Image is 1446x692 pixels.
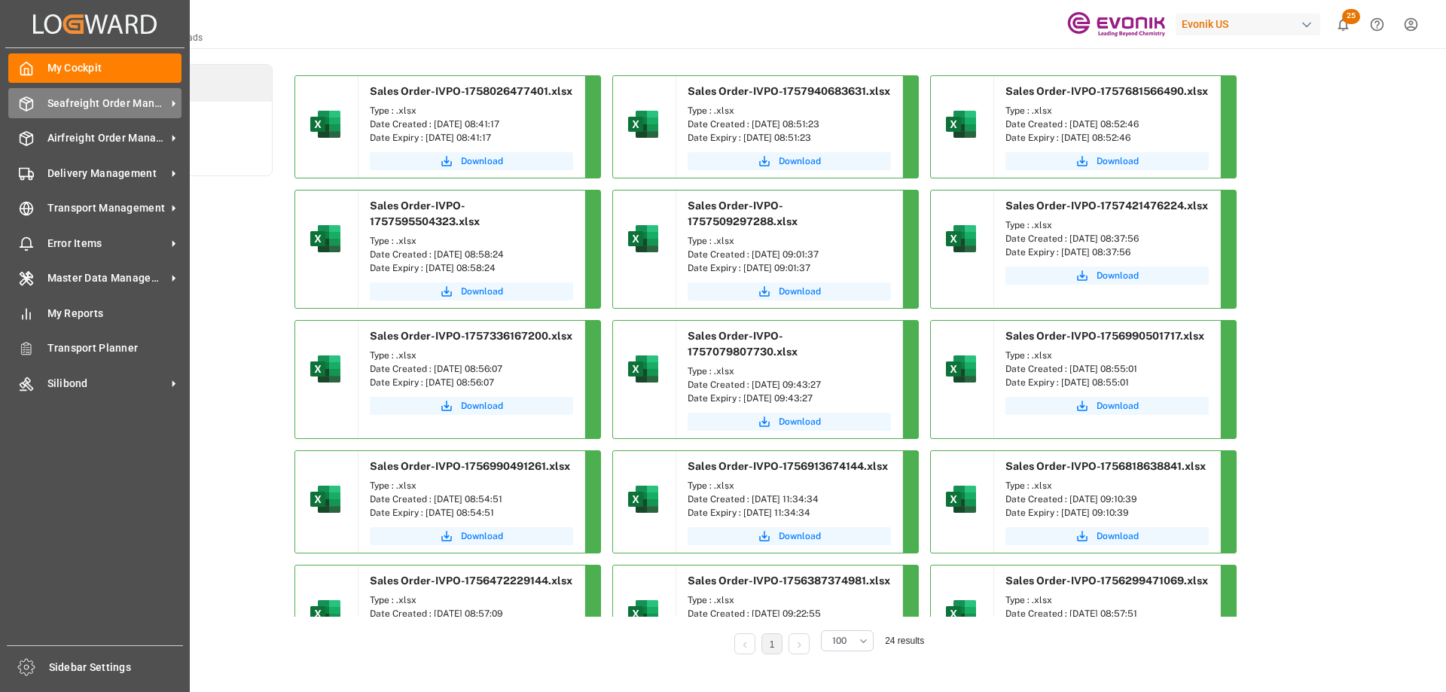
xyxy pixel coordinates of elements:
a: Download [1005,152,1209,170]
a: Download [370,397,573,415]
span: 100 [832,634,847,648]
button: show 25 new notifications [1326,8,1360,41]
div: Type : .xlsx [370,479,573,492]
img: Evonik-brand-mark-Deep-Purple-RGB.jpeg_1700498283.jpeg [1067,11,1165,38]
div: Date Created : [DATE] 08:56:07 [370,362,573,376]
span: My Reports [47,306,182,322]
img: microsoft-excel-2019--v1.png [625,106,661,142]
div: Type : .xlsx [688,104,891,117]
div: Date Created : [DATE] 09:01:37 [688,248,891,261]
span: Download [779,415,821,428]
span: Error Items [47,236,166,251]
button: Download [1005,267,1209,285]
button: Evonik US [1176,10,1326,38]
img: microsoft-excel-2019--v1.png [943,221,979,257]
span: Sales Order-IVPO-1756387374981.xlsx [688,575,890,587]
img: microsoft-excel-2019--v1.png [943,106,979,142]
li: Next Page [789,633,810,654]
span: 24 results [885,636,924,646]
div: Type : .xlsx [688,234,891,248]
div: Type : .xlsx [1005,593,1209,607]
div: Date Expiry : [DATE] 08:51:23 [688,131,891,145]
a: 1 [770,639,775,650]
div: Type : .xlsx [370,593,573,607]
span: Download [779,154,821,168]
button: Download [688,413,891,431]
img: microsoft-excel-2019--v1.png [943,596,979,632]
button: Help Center [1360,8,1394,41]
span: Seafreight Order Management [47,96,166,111]
div: Date Expiry : [DATE] 08:55:01 [1005,376,1209,389]
span: Sales Order-IVPO-1757336167200.xlsx [370,330,572,342]
span: Sales Order-IVPO-1756818638841.xlsx [1005,460,1206,472]
span: Sales Order-IVPO-1757681566490.xlsx [1005,85,1208,97]
img: microsoft-excel-2019--v1.png [307,351,343,387]
div: Date Expiry : [DATE] 08:37:56 [1005,245,1209,259]
img: microsoft-excel-2019--v1.png [307,106,343,142]
div: Date Expiry : [DATE] 08:52:46 [1005,131,1209,145]
span: Sales Order-IVPO-1756913674144.xlsx [688,460,888,472]
div: Date Created : [DATE] 09:22:55 [688,607,891,620]
a: My Reports [8,298,182,328]
span: Silibond [47,376,166,392]
span: Download [1097,154,1139,168]
div: Date Created : [DATE] 08:52:46 [1005,117,1209,131]
button: Download [370,282,573,300]
span: Download [1097,269,1139,282]
span: Sales Order-IVPO-1756472229144.xlsx [370,575,572,587]
span: Sales Order-IVPO-1756299471069.xlsx [1005,575,1208,587]
button: Download [688,527,891,545]
img: microsoft-excel-2019--v1.png [625,351,661,387]
div: Date Created : [DATE] 08:58:24 [370,248,573,261]
button: Download [1005,397,1209,415]
img: microsoft-excel-2019--v1.png [625,481,661,517]
div: Date Expiry : [DATE] 08:41:17 [370,131,573,145]
button: Download [688,282,891,300]
div: Date Created : [DATE] 09:43:27 [688,378,891,392]
div: Type : .xlsx [1005,349,1209,362]
span: Download [779,529,821,543]
img: microsoft-excel-2019--v1.png [307,481,343,517]
div: Type : .xlsx [688,479,891,492]
span: Sales Order-IVPO-1756990491261.xlsx [370,460,570,472]
li: 1 [761,633,782,654]
div: Evonik US [1176,14,1320,35]
span: Airfreight Order Management [47,130,166,146]
div: Date Created : [DATE] 08:55:01 [1005,362,1209,376]
div: Type : .xlsx [688,364,891,378]
div: Type : .xlsx [370,349,573,362]
div: Date Created : [DATE] 08:51:23 [688,117,891,131]
img: microsoft-excel-2019--v1.png [625,221,661,257]
div: Date Created : [DATE] 08:37:56 [1005,232,1209,245]
div: Date Expiry : [DATE] 09:01:37 [688,261,891,275]
span: Transport Planner [47,340,182,356]
div: Date Expiry : [DATE] 08:56:07 [370,376,573,389]
span: Sales Order-IVPO-1756990501717.xlsx [1005,330,1204,342]
span: Sidebar Settings [49,660,184,675]
span: Sales Order-IVPO-1757421476224.xlsx [1005,200,1208,212]
a: My Cockpit [8,53,182,83]
span: Transport Management [47,200,166,216]
a: Download [370,527,573,545]
div: Date Expiry : [DATE] 08:58:24 [370,261,573,275]
img: microsoft-excel-2019--v1.png [943,481,979,517]
span: Download [461,285,503,298]
button: Download [370,152,573,170]
div: Type : .xlsx [370,104,573,117]
span: Download [1097,529,1139,543]
span: 25 [1342,9,1360,24]
div: Type : .xlsx [1005,104,1209,117]
div: Type : .xlsx [370,234,573,248]
button: Download [1005,527,1209,545]
span: Master Data Management [47,270,166,286]
img: microsoft-excel-2019--v1.png [307,221,343,257]
span: Download [461,399,503,413]
li: Previous Page [734,633,755,654]
div: Date Expiry : [DATE] 09:10:39 [1005,506,1209,520]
